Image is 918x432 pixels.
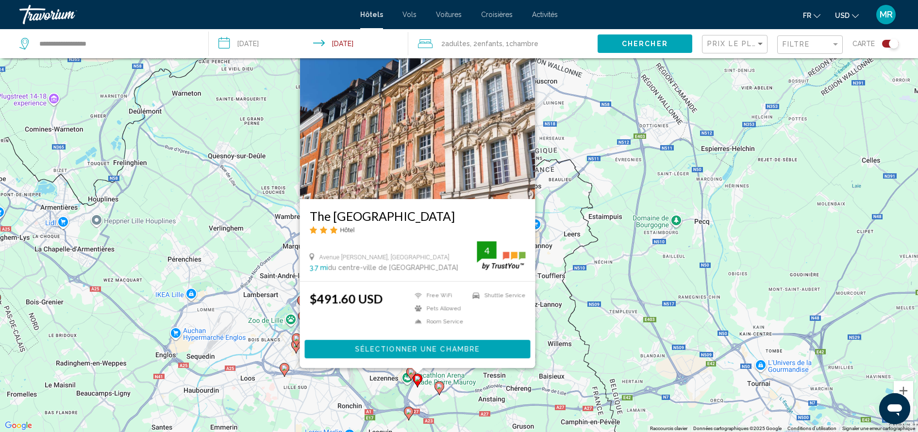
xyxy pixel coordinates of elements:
a: Vols [402,11,417,18]
button: Filter [777,35,843,55]
button: Zoom avant [894,381,913,400]
button: Check-in date: Aug 13, 2025 Check-out date: Aug 17, 2025 [209,29,408,58]
a: Croisières [481,11,513,18]
li: Free WiFi [410,292,467,300]
button: User Menu [873,4,899,25]
a: Travorium [19,5,351,24]
span: Chambre [509,40,538,48]
button: Toggle map [875,39,899,48]
span: MR [880,10,893,19]
button: Sélectionner une chambre [304,340,530,358]
li: Pets Allowed [410,304,467,313]
span: Chercher [622,40,668,48]
button: Chercher [598,34,692,52]
span: , 2 [470,37,502,50]
span: Enfants [477,40,502,48]
span: Sélectionner une chambre [355,346,480,353]
span: Prix le plus bas [707,40,783,48]
button: Travelers: 2 adults, 2 children [408,29,598,58]
a: Signaler une erreur cartographique [842,426,915,431]
div: 3 star Hotel [309,226,525,234]
a: Sélectionner une chambre [304,346,530,353]
span: Avenue [PERSON_NAME], [GEOGRAPHIC_DATA] [319,253,449,261]
a: Hôtels [360,11,383,18]
img: Google [2,419,34,432]
span: , 1 [502,37,538,50]
button: Change currency [835,8,859,22]
a: The [GEOGRAPHIC_DATA] [309,209,525,223]
button: Raccourcis clavier [650,425,687,432]
a: Ouvrir cette zone dans Google Maps (dans une nouvelle fenêtre) [2,419,34,432]
li: Shuttle Service [467,292,525,300]
span: fr [803,12,811,19]
iframe: Bouton de lancement de la fenêtre de messagerie [879,393,910,424]
span: Hôtel [340,226,354,233]
ins: $491.60 USD [309,292,383,306]
span: Adultes [445,40,470,48]
img: trustyou-badge.svg [477,241,525,270]
li: Room Service [410,317,467,326]
span: USD [835,12,850,19]
a: Activités [532,11,558,18]
button: Change language [803,8,820,22]
mat-select: Sort by [707,40,765,49]
span: Données cartographiques ©2025 Google [693,426,782,431]
span: Carte [852,37,875,50]
img: Hotel image [300,44,535,199]
div: 4 [477,245,496,256]
a: Conditions d'utilisation [787,426,836,431]
span: 3.7 mi [309,264,328,272]
span: Filtre [783,40,810,48]
a: Voitures [436,11,462,18]
span: 2 [441,37,470,50]
span: du centre-ville de [GEOGRAPHIC_DATA] [328,264,458,272]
